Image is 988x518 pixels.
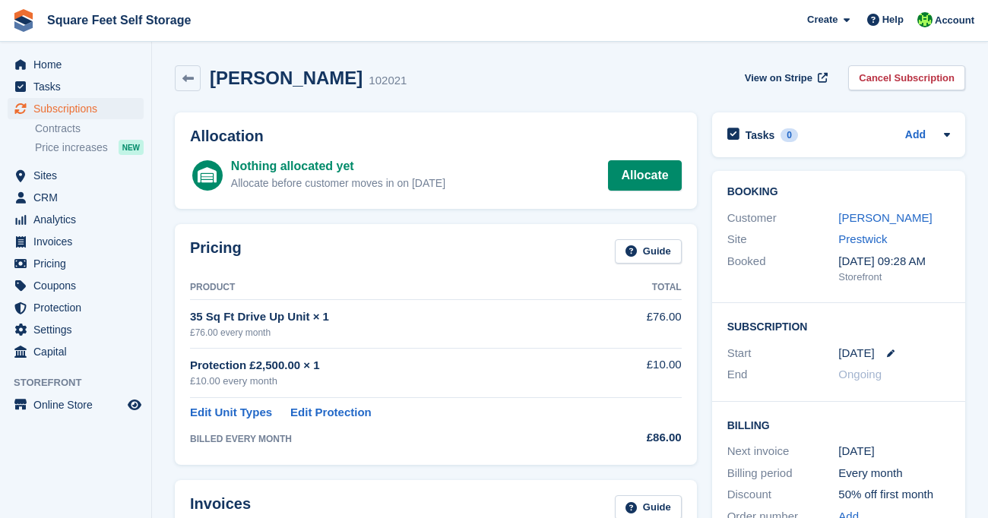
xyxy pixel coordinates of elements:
[838,270,950,285] div: Storefront
[8,98,144,119] a: menu
[12,9,35,32] img: stora-icon-8386f47178a22dfd0bd8f6a31ec36ba5ce8667c1dd55bd0f319d3a0aa187defe.svg
[781,128,798,142] div: 0
[838,486,950,504] div: 50% off first month
[917,12,933,27] img: Lorraine Cassidy
[33,253,125,274] span: Pricing
[608,160,681,191] a: Allocate
[8,76,144,97] a: menu
[727,465,839,482] div: Billing period
[35,139,144,156] a: Price increases NEW
[119,140,144,155] div: NEW
[14,375,151,390] span: Storefront
[190,276,602,300] th: Product
[33,394,125,415] span: Online Store
[602,429,681,447] div: £86.00
[8,275,144,296] a: menu
[8,253,144,274] a: menu
[727,417,950,432] h2: Billing
[807,12,838,27] span: Create
[33,319,125,340] span: Settings
[33,209,125,230] span: Analytics
[190,357,602,374] div: Protection £2,500.00 × 1
[838,465,950,482] div: Every month
[33,187,125,208] span: CRM
[838,368,882,381] span: Ongoing
[727,366,839,384] div: End
[33,231,125,252] span: Invoices
[190,239,242,264] h2: Pricing
[33,165,125,186] span: Sites
[739,65,831,90] a: View on Stripe
[905,127,926,144] a: Add
[727,345,839,362] div: Start
[8,165,144,186] a: menu
[8,54,144,75] a: menu
[33,341,125,362] span: Capital
[838,345,874,362] time: 2025-08-19 00:00:00 UTC
[190,432,602,446] div: BILLED EVERY MONTH
[727,231,839,248] div: Site
[33,98,125,119] span: Subscriptions
[33,275,125,296] span: Coupons
[8,319,144,340] a: menu
[190,128,682,145] h2: Allocation
[33,297,125,318] span: Protection
[838,443,950,460] div: [DATE]
[41,8,197,33] a: Square Feet Self Storage
[935,13,974,28] span: Account
[745,71,812,86] span: View on Stripe
[8,187,144,208] a: menu
[35,141,108,155] span: Price increases
[848,65,965,90] a: Cancel Subscription
[746,128,775,142] h2: Tasks
[882,12,904,27] span: Help
[231,175,445,191] div: Allocate before customer moves in on [DATE]
[190,308,602,326] div: 35 Sq Ft Drive Up Unit × 1
[190,374,602,389] div: £10.00 every month
[615,239,682,264] a: Guide
[8,231,144,252] a: menu
[190,326,602,340] div: £76.00 every month
[838,232,887,245] a: Prestwick
[33,76,125,97] span: Tasks
[231,157,445,175] div: Nothing allocated yet
[369,72,407,90] div: 102021
[602,276,681,300] th: Total
[602,348,681,397] td: £10.00
[727,486,839,504] div: Discount
[190,404,272,422] a: Edit Unit Types
[8,209,144,230] a: menu
[727,186,950,198] h2: Booking
[727,210,839,227] div: Customer
[33,54,125,75] span: Home
[35,122,144,136] a: Contracts
[727,443,839,460] div: Next invoice
[8,394,144,415] a: menu
[727,253,839,285] div: Booked
[290,404,372,422] a: Edit Protection
[727,318,950,333] h2: Subscription
[210,68,363,88] h2: [PERSON_NAME]
[838,211,932,224] a: [PERSON_NAME]
[8,297,144,318] a: menu
[838,253,950,270] div: [DATE] 09:28 AM
[602,300,681,348] td: £76.00
[8,341,144,362] a: menu
[125,396,144,414] a: Preview store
